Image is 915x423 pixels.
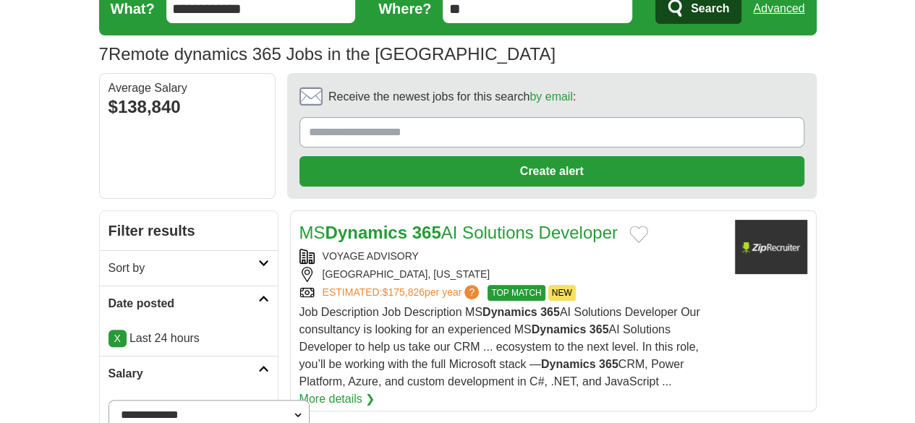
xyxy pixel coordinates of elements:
strong: Dynamics [482,306,537,318]
span: NEW [548,285,576,301]
button: Add to favorite jobs [629,226,648,243]
strong: Dynamics [325,223,407,242]
strong: Dynamics [532,323,587,336]
h2: Salary [108,365,258,383]
h1: Remote dynamics 365 Jobs in the [GEOGRAPHIC_DATA] [99,44,556,64]
img: Company logo [735,220,807,274]
span: Job Description Job Description MS AI Solutions Developer Our consultancy is looking for an exper... [299,306,700,388]
p: Last 24 hours [108,330,269,347]
a: More details ❯ [299,390,375,408]
a: Date posted [100,286,278,321]
div: $138,840 [108,94,266,120]
button: Create alert [299,156,804,187]
strong: 365 [590,323,609,336]
div: Average Salary [108,82,266,94]
strong: Dynamics [541,358,596,370]
div: [GEOGRAPHIC_DATA], [US_STATE] [299,267,723,282]
div: VOYAGE ADVISORY [299,249,723,264]
span: TOP MATCH [488,285,545,301]
strong: 365 [540,306,560,318]
strong: 365 [412,223,441,242]
h2: Filter results [100,211,278,250]
a: Salary [100,356,278,391]
strong: 365 [599,358,618,370]
h2: Sort by [108,260,258,277]
a: Sort by [100,250,278,286]
span: ? [464,285,479,299]
a: MSDynamics 365AI Solutions Developer [299,223,618,242]
span: $175,826 [382,286,424,298]
span: 7 [99,41,108,67]
h2: Date posted [108,295,258,312]
a: ESTIMATED:$175,826per year? [323,285,482,301]
a: X [108,330,127,347]
a: by email [529,90,573,103]
span: Receive the newest jobs for this search : [328,88,576,106]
